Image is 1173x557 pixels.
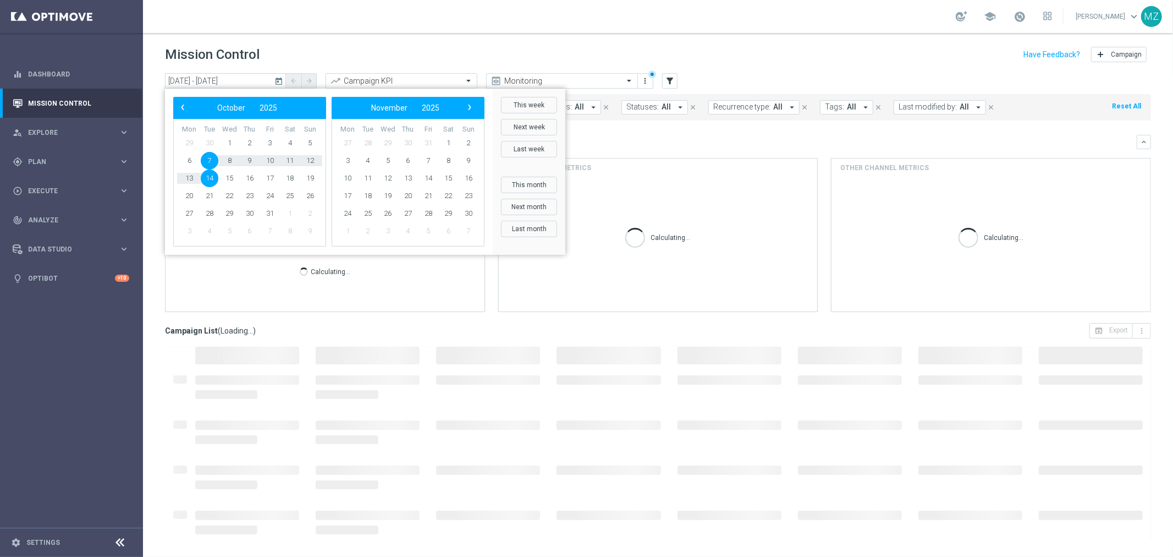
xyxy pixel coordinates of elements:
[801,103,808,111] i: close
[12,274,130,283] div: lightbulb Optibot +10
[290,77,298,85] i: arrow_back
[626,102,659,112] span: Statuses:
[301,222,319,240] span: 9
[800,101,809,113] button: close
[301,170,319,187] span: 19
[301,205,319,222] span: 2
[165,47,260,63] h1: Mission Control
[438,125,459,134] th: weekday
[665,76,675,86] i: filter_alt
[13,128,119,138] div: Explore
[115,275,129,282] div: +10
[873,101,883,113] button: close
[12,216,130,225] button: track_changes Analyze keyboard_arrow_right
[575,102,584,112] span: All
[13,274,23,283] i: lightbulb
[422,103,439,112] span: 2025
[399,222,417,240] span: 4
[1091,47,1147,62] button: add Campaign
[311,266,350,276] p: Calculating...
[274,76,284,86] i: today
[640,74,651,88] button: more_vert
[460,205,477,222] span: 30
[13,244,119,254] div: Data Studio
[415,101,447,115] button: 2025
[874,103,882,111] i: close
[201,187,218,205] span: 21
[12,128,130,137] div: person_search Explore keyboard_arrow_right
[399,152,417,170] span: 6
[359,187,377,205] span: 18
[201,134,218,152] span: 30
[359,170,377,187] span: 11
[602,103,610,111] i: close
[281,222,299,240] span: 8
[201,205,218,222] span: 28
[689,103,697,111] i: close
[420,222,437,240] span: 5
[219,125,240,134] th: weekday
[339,205,356,222] span: 24
[1111,100,1142,112] button: Reset All
[501,177,557,193] button: This month
[1133,323,1151,338] button: more_vert
[201,170,218,187] span: 14
[371,103,407,112] span: November
[201,152,218,170] span: 7
[621,100,688,114] button: Statuses: All arrow_drop_down
[1096,50,1105,59] i: add
[662,73,678,89] button: filter_alt
[13,215,23,225] i: track_changes
[241,222,258,240] span: 6
[462,100,477,114] span: ›
[420,134,437,152] span: 31
[398,125,418,134] th: weekday
[261,205,279,222] span: 31
[261,134,279,152] span: 3
[359,222,377,240] span: 2
[260,125,280,134] th: weekday
[221,222,238,240] span: 5
[1023,51,1080,58] input: Have Feedback?
[13,128,23,138] i: person_search
[119,127,129,138] i: keyboard_arrow_right
[379,170,396,187] span: 12
[420,187,437,205] span: 21
[773,102,783,112] span: All
[418,125,438,134] th: weekday
[458,125,478,134] th: weekday
[12,157,130,166] button: gps_fixed Plan keyboard_arrow_right
[338,125,358,134] th: weekday
[787,102,797,112] i: arrow_drop_down
[28,264,115,293] a: Optibot
[261,222,279,240] span: 7
[13,215,119,225] div: Analyze
[491,75,502,86] i: preview
[460,187,477,205] span: 23
[439,152,457,170] span: 8
[221,187,238,205] span: 22
[26,539,60,546] a: Settings
[221,205,238,222] span: 29
[12,99,130,108] div: Mission Control
[399,187,417,205] span: 20
[13,157,119,167] div: Plan
[180,170,198,187] span: 13
[501,199,557,215] button: Next month
[286,73,301,89] button: arrow_back
[501,119,557,135] button: Next week
[28,188,119,194] span: Execute
[12,70,130,79] button: equalizer Dashboard
[301,73,317,89] button: arrow_forward
[180,205,198,222] span: 27
[165,73,286,89] input: Select date range
[339,152,356,170] span: 3
[420,170,437,187] span: 14
[439,222,457,240] span: 6
[28,246,119,253] span: Data Studio
[28,129,119,136] span: Explore
[12,187,130,195] button: play_circle_outline Execute keyboard_arrow_right
[399,205,417,222] span: 27
[358,125,378,134] th: weekday
[280,125,300,134] th: weekday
